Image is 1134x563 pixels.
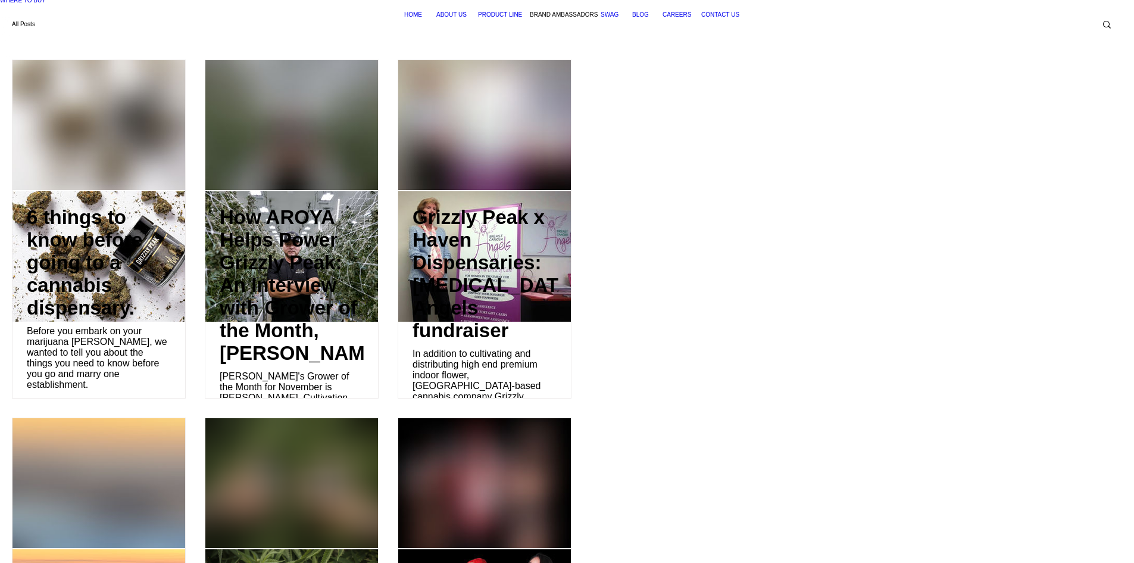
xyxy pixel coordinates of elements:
[398,418,571,548] img: Top 100 Hip Hop Artist, Soulja Boy, Launches Soulja Exotics™ in Collaboration With Grizzly Peak™
[205,418,379,548] img: The Drop: 5 strains hitting menus in November
[12,418,186,548] img: Everything you need to know about Grizzly Peak
[205,60,379,190] img: How AROYA Helps Power Grizzly Peak: An Interview with Grower of the Month, Gonzalo Soto
[12,21,35,27] a: All Posts
[413,349,557,413] div: In addition to cultivating and distributing high end premium indoor flower, [GEOGRAPHIC_DATA]-bas...
[220,206,364,365] a: How AROYA Helps Power Grizzly Peak: An Interview with Grower of the Month, [PERSON_NAME]
[27,326,171,390] div: Before you embark on your marijuana [PERSON_NAME], we wanted to tell you about the things you nee...
[220,371,364,436] div: [PERSON_NAME]'s Grower of the Month for November is [PERSON_NAME], Cultivation Manager for Grizzl...
[398,60,571,190] img: Grizzly Peak x Haven Dispensaries: Breast Cancer Angels fundraiser
[413,206,557,342] a: Grizzly Peak x Haven Dispensaries: [MEDICAL_DATA] Angels fundraiser
[1101,19,1113,32] div: Search
[12,60,186,190] img: 6 things to know before going to a cannabis dispensary.
[27,206,171,319] a: 6 things to know before going to a cannabis dispensary.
